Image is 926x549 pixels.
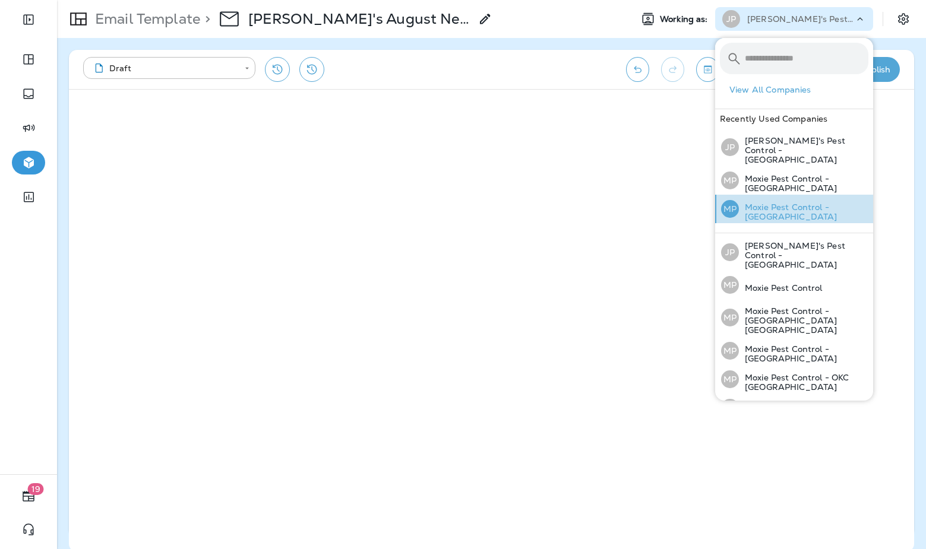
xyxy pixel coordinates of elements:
[721,399,739,417] div: MP
[90,10,200,28] p: Email Template
[715,233,873,271] button: JP[PERSON_NAME]'s Pest Control - [GEOGRAPHIC_DATA]
[91,62,236,74] div: Draft
[739,136,868,164] p: [PERSON_NAME]'s Pest Control - [GEOGRAPHIC_DATA]
[715,128,873,166] button: JP[PERSON_NAME]'s Pest Control - [GEOGRAPHIC_DATA]
[747,14,854,24] p: [PERSON_NAME]'s Pest Control - [GEOGRAPHIC_DATA]
[248,10,471,28] p: [PERSON_NAME]'s August Newsletter *New Design
[12,8,45,31] button: Expand Sidebar
[660,14,710,24] span: Working as:
[12,484,45,508] button: 19
[721,309,739,326] div: MP
[893,8,914,30] button: Settings
[715,393,873,422] button: MPMoxie Pest Control - [GEOGRAPHIC_DATA]
[739,202,868,221] p: Moxie Pest Control - [GEOGRAPHIC_DATA]
[715,166,873,195] button: MPMoxie Pest Control - [GEOGRAPHIC_DATA]
[739,373,868,392] p: Moxie Pest Control - OKC [GEOGRAPHIC_DATA]
[721,172,739,189] div: MP
[739,283,823,293] p: Moxie Pest Control
[715,365,873,393] button: MPMoxie Pest Control - OKC [GEOGRAPHIC_DATA]
[715,337,873,365] button: MPMoxie Pest Control - [GEOGRAPHIC_DATA]
[715,109,873,128] div: Recently Used Companies
[721,276,739,294] div: MP
[248,10,471,28] div: Joshua's August Newsletter *New Design
[722,10,740,28] div: JP
[739,306,868,335] p: Moxie Pest Control - [GEOGRAPHIC_DATA] [GEOGRAPHIC_DATA]
[721,138,739,156] div: JP
[739,241,868,269] p: [PERSON_NAME]'s Pest Control - [GEOGRAPHIC_DATA]
[715,195,873,223] button: MPMoxie Pest Control - [GEOGRAPHIC_DATA]
[715,299,873,337] button: MPMoxie Pest Control - [GEOGRAPHIC_DATA] [GEOGRAPHIC_DATA]
[739,344,868,363] p: Moxie Pest Control - [GEOGRAPHIC_DATA]
[725,81,873,99] button: View All Companies
[696,57,719,82] button: Toggle preview
[28,483,44,495] span: 19
[721,200,739,218] div: MP
[265,57,290,82] button: Restore from previous version
[299,57,324,82] button: View Changelog
[721,342,739,360] div: MP
[721,370,739,388] div: MP
[739,174,868,193] p: Moxie Pest Control - [GEOGRAPHIC_DATA]
[721,243,739,261] div: JP
[626,57,649,82] button: Undo
[715,271,873,299] button: MPMoxie Pest Control
[200,10,210,28] p: >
